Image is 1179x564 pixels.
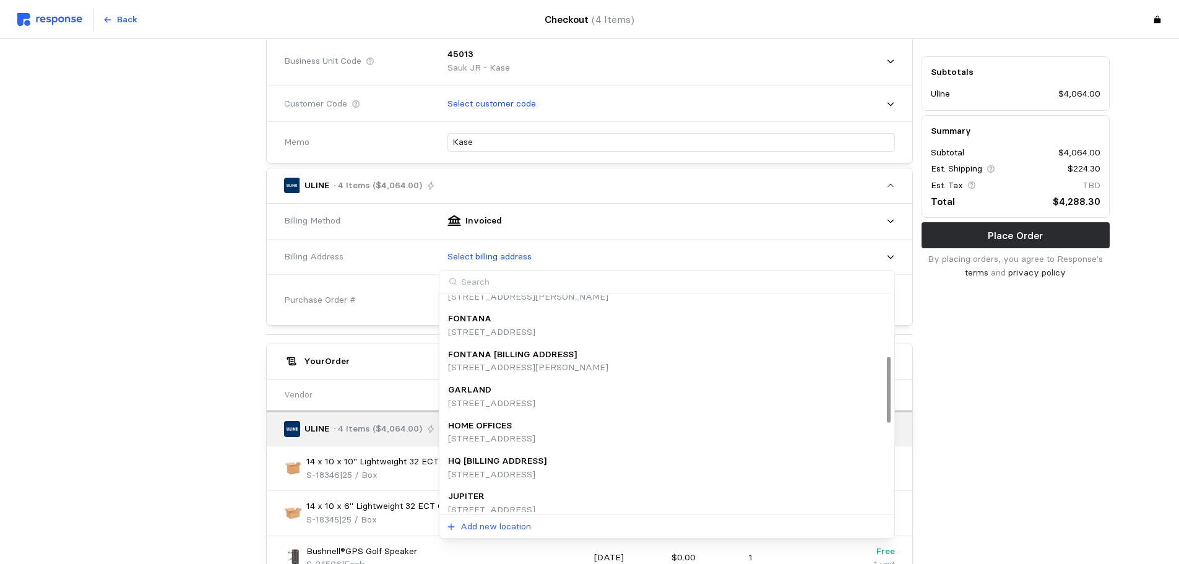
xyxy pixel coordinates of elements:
[448,419,512,433] p: HOME OFFICES
[1058,88,1100,102] p: $4,064.00
[306,455,514,469] p: 14 x 10 x 10" Lightweight 32 ECT Corrugated Boxes
[931,194,955,209] p: Total
[448,454,546,468] p: HQ [BILLING ADDRESS]
[284,250,343,264] span: Billing Address
[1053,194,1100,209] p: $4,288.30
[931,124,1100,137] h5: Summary
[448,432,535,446] p: [STREET_ADDRESS]
[448,290,608,304] p: [STREET_ADDRESS][PERSON_NAME]
[304,179,329,193] p: ULINE
[931,146,964,160] p: Subtotal
[460,520,531,534] p: Add new location
[284,136,309,149] span: Memo
[448,468,546,482] p: [STREET_ADDRESS]
[306,500,511,513] p: 14 x 10 x 6" Lightweight 32 ECT Corrugated Boxes
[1008,267,1066,278] a: privacy policy
[988,228,1043,243] p: Place Order
[306,545,417,558] p: Bushnell®GPS Golf Speaker
[592,14,634,25] span: (4 Items)
[826,545,895,558] p: Free
[931,88,950,102] p: Uline
[306,514,339,525] span: S-18345
[965,267,988,278] a: terms
[448,490,485,503] p: JUPITER
[1058,146,1100,160] p: $4,064.00
[284,97,347,111] span: Customer Code
[448,348,577,362] p: FONTANA [BILLING ADDRESS]
[448,326,535,339] p: [STREET_ADDRESS]
[922,253,1110,279] p: By placing orders, you agree to Response's and
[334,422,422,436] p: · 4 Items ($4,064.00)
[267,168,912,203] button: ULINE· 4 Items ($4,064.00)
[447,97,536,111] p: Select customer code
[306,469,340,480] span: S-18346
[448,312,491,326] p: FONTANA
[448,383,491,397] p: GARLAND
[1068,163,1100,176] p: $224.30
[334,179,422,193] p: · 4 Items ($4,064.00)
[446,519,532,534] button: Add new location
[447,250,532,264] p: Select billing address
[284,504,302,522] img: S-18345
[339,514,377,525] span: | 25 / Box
[284,459,302,477] img: S-18346
[922,222,1110,248] button: Place Order
[1082,179,1100,193] p: TBD
[284,388,313,402] p: Vendor
[448,361,608,375] p: [STREET_ADDRESS][PERSON_NAME]
[931,163,982,176] p: Est. Shipping
[447,48,473,61] p: 45013
[267,204,912,325] div: ULINE· 4 Items ($4,064.00)
[448,503,535,517] p: [STREET_ADDRESS]
[448,397,535,410] p: [STREET_ADDRESS]
[304,355,350,368] h5: Your Order
[17,13,82,26] img: svg%3e
[284,293,356,307] span: Purchase Order #
[465,214,502,228] p: Invoiced
[931,66,1100,79] h5: Subtotals
[452,134,890,152] input: What are these orders for?
[284,54,361,68] span: Business Unit Code
[545,12,634,27] h4: Checkout
[439,271,892,293] input: Search
[447,61,510,75] p: Sauk JR - Kase
[284,214,340,228] span: Billing Method
[340,469,378,480] span: | 25 / Box
[304,422,329,436] p: ULINE
[96,8,144,32] button: Back
[931,179,963,193] p: Est. Tax
[117,13,137,27] p: Back
[267,344,912,379] button: YourOrder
